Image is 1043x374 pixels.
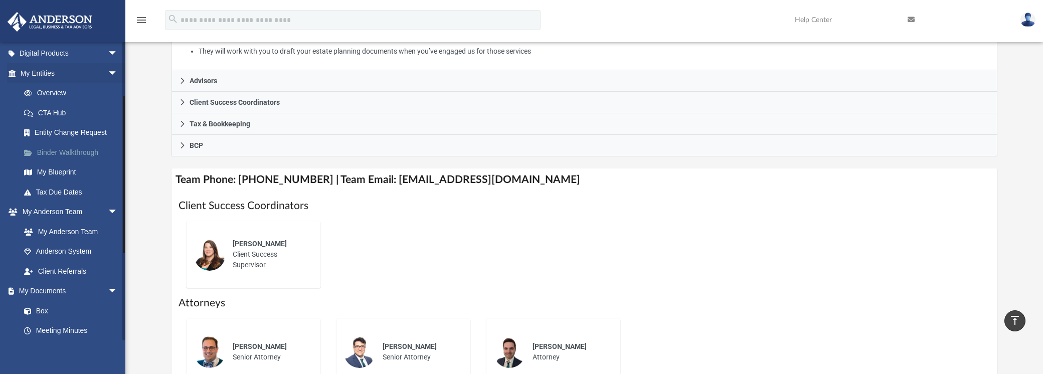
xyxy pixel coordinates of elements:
[167,14,179,25] i: search
[533,342,587,350] span: [PERSON_NAME]
[7,44,133,64] a: Digital Productsarrow_drop_down
[190,142,203,149] span: BCP
[171,113,997,135] a: Tax & Bookkeeping
[190,99,280,106] span: Client Success Coordinators
[226,334,313,369] div: Senior Attorney
[14,83,133,103] a: Overview
[171,168,997,191] h4: Team Phone: [PHONE_NUMBER] | Team Email: [EMAIL_ADDRESS][DOMAIN_NAME]
[135,19,147,26] a: menu
[190,120,250,127] span: Tax & Bookkeeping
[14,162,128,182] a: My Blueprint
[14,142,133,162] a: Binder Walkthrough
[14,123,133,143] a: Entity Change Request
[108,63,128,84] span: arrow_drop_down
[1009,314,1021,326] i: vertical_align_top
[135,14,147,26] i: menu
[199,45,990,58] li: They will work with you to draft your estate planning documents when you’ve engaged us for those ...
[108,281,128,302] span: arrow_drop_down
[190,77,217,84] span: Advisors
[383,342,437,350] span: [PERSON_NAME]
[5,12,95,32] img: Anderson Advisors Platinum Portal
[14,301,123,321] a: Box
[226,232,313,277] div: Client Success Supervisor
[1020,13,1035,27] img: User Pic
[1004,310,1025,331] a: vertical_align_top
[108,202,128,223] span: arrow_drop_down
[233,240,287,248] span: [PERSON_NAME]
[376,334,463,369] div: Senior Attorney
[194,336,226,368] img: thumbnail
[14,182,133,202] a: Tax Due Dates
[343,336,376,368] img: thumbnail
[526,334,613,369] div: Attorney
[108,44,128,64] span: arrow_drop_down
[14,261,128,281] a: Client Referrals
[194,239,226,271] img: thumbnail
[7,281,128,301] a: My Documentsarrow_drop_down
[7,63,133,83] a: My Entitiesarrow_drop_down
[14,103,133,123] a: CTA Hub
[7,202,128,222] a: My Anderson Teamarrow_drop_down
[179,296,990,310] h1: Attorneys
[14,242,128,262] a: Anderson System
[493,336,526,368] img: thumbnail
[179,199,990,213] h1: Client Success Coordinators
[171,135,997,156] a: BCP
[14,222,123,242] a: My Anderson Team
[171,70,997,92] a: Advisors
[14,321,128,341] a: Meeting Minutes
[171,92,997,113] a: Client Success Coordinators
[233,342,287,350] span: [PERSON_NAME]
